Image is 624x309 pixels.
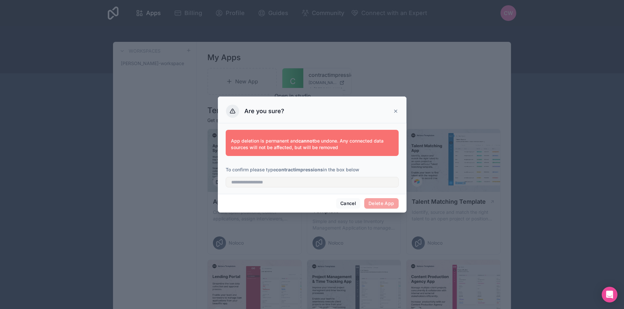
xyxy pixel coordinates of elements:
[244,107,284,115] h3: Are you sure?
[226,166,399,173] p: To confirm please type in the box below
[298,138,314,144] strong: cannot
[231,138,393,151] p: App deletion is permanent and be undone. Any connected data sources will not be affected, but wil...
[602,287,617,302] div: Open Intercom Messenger
[276,167,323,172] strong: contractimpressions
[336,198,360,209] button: Cancel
